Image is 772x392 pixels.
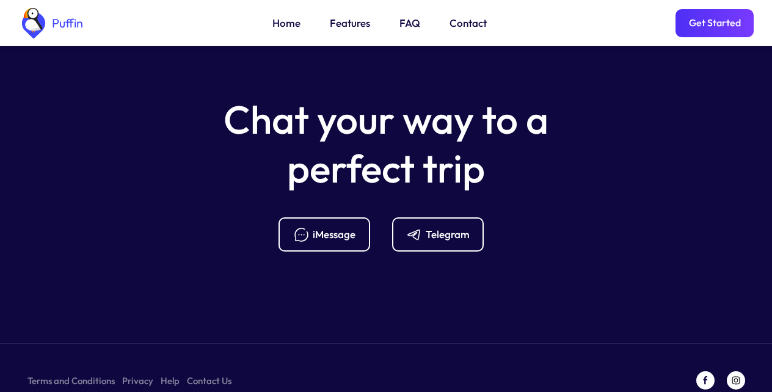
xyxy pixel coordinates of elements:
[313,228,355,241] div: iMessage
[161,373,180,388] a: Help
[187,373,231,388] a: Contact Us
[426,228,470,241] div: Telegram
[450,15,487,31] a: Contact
[392,217,493,252] a: Telegram
[18,8,83,38] a: home
[203,95,569,193] h5: Chat your way to a perfect trip
[122,373,153,388] a: Privacy
[399,15,420,31] a: FAQ
[49,17,83,29] div: Puffin
[675,9,754,37] a: Get Started
[279,217,380,252] a: iMessage
[330,15,370,31] a: Features
[272,15,300,31] a: Home
[27,373,115,388] a: Terms and Conditions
